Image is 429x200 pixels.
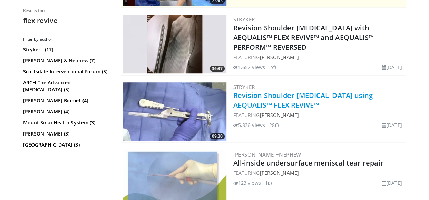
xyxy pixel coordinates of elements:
[123,15,226,73] a: 36:37
[382,63,402,71] li: [DATE]
[265,179,272,187] li: 1
[233,169,405,177] div: FEATURING
[233,53,405,61] div: FEATURING
[233,16,255,23] a: Stryker
[123,82,226,141] img: 2355dd3a-3a15-4321-8582-ed38af47056e.300x170_q85_crop-smart_upscale.jpg
[260,112,299,118] a: [PERSON_NAME]
[123,82,226,141] a: 09:30
[123,15,226,73] img: 9bb239ee-b36e-4000-9ae6-8ff5931720d7.300x170_q85_crop-smart_upscale.jpg
[233,121,265,129] li: 5,836 views
[233,63,265,71] li: 1,652 views
[233,91,373,110] a: Revision Shoulder [MEDICAL_DATA] using AEQUALIS™ FLEX REVIVE™
[23,46,109,53] a: Stryker . (17)
[260,54,299,60] a: [PERSON_NAME]
[233,151,301,158] a: [PERSON_NAME]+Nephew
[382,121,402,129] li: [DATE]
[233,23,374,52] a: Revision Shoulder [MEDICAL_DATA] with AEQUALIS™ FLEX REVIVE™ and AEQUALIS™ PERFORM™ REVERSED
[269,121,279,129] li: 28
[23,8,111,13] p: Results for:
[23,68,109,75] a: Scottsdale Interventional Forum (5)
[233,111,405,119] div: FEATURING
[23,130,109,137] a: [PERSON_NAME] (3)
[260,170,299,176] a: [PERSON_NAME]
[23,57,109,64] a: [PERSON_NAME] & Nephew (7)
[23,119,109,126] a: Mount Sinai Health System (3)
[233,158,383,168] a: All-inside undersurface meniscal tear repair
[23,108,109,115] a: [PERSON_NAME] (4)
[233,83,255,90] a: Stryker
[23,16,111,25] h2: flex revive
[382,179,402,187] li: [DATE]
[233,179,261,187] li: 123 views
[23,37,111,42] h3: Filter by author:
[23,141,109,148] a: [GEOGRAPHIC_DATA] (3)
[269,63,276,71] li: 2
[23,79,109,93] a: ARCH The Advanced [MEDICAL_DATA] (5)
[23,97,109,104] a: [PERSON_NAME] Biomet (4)
[210,66,225,72] span: 36:37
[210,133,225,139] span: 09:30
